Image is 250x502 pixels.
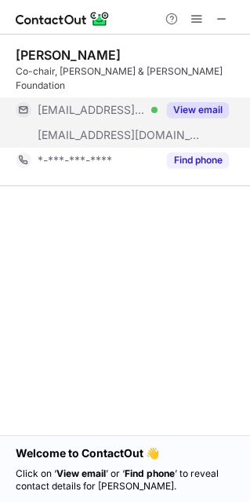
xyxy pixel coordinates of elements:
[16,445,234,461] h1: Welcome to ContactOut 👋
[16,47,121,63] div: [PERSON_NAME]
[16,9,110,28] img: ContactOut v5.3.10
[16,467,234,493] p: Click on ‘ ’ or ‘ ’ to reveal contact details for [PERSON_NAME].
[38,128,201,142] span: [EMAIL_ADDRESS][DOMAIN_NAME]
[56,467,106,479] strong: View email
[125,467,175,479] strong: Find phone
[167,102,229,118] button: Reveal Button
[167,152,229,168] button: Reveal Button
[38,103,146,117] span: [EMAIL_ADDRESS][DOMAIN_NAME]
[16,64,241,93] div: Co-chair, [PERSON_NAME] & [PERSON_NAME] Foundation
